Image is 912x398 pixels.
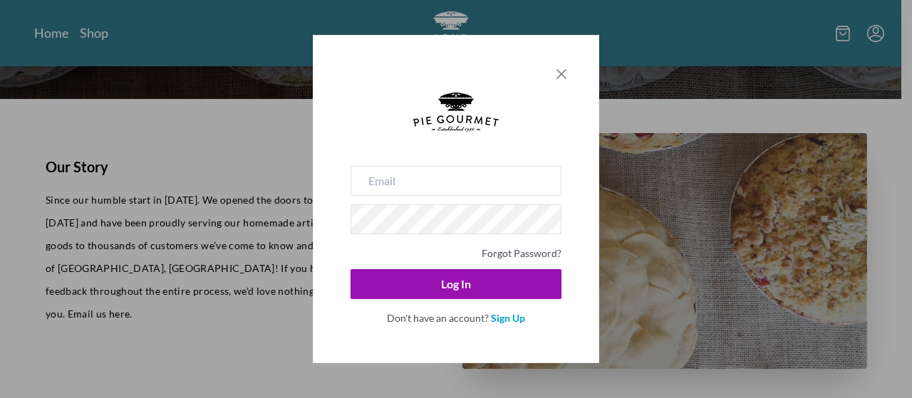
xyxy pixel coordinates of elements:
[553,66,570,83] button: Close panel
[387,312,489,324] span: Don't have an account?
[351,269,561,299] button: Log In
[491,312,525,324] a: Sign Up
[482,247,561,259] a: Forgot Password?
[351,166,561,196] input: Email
